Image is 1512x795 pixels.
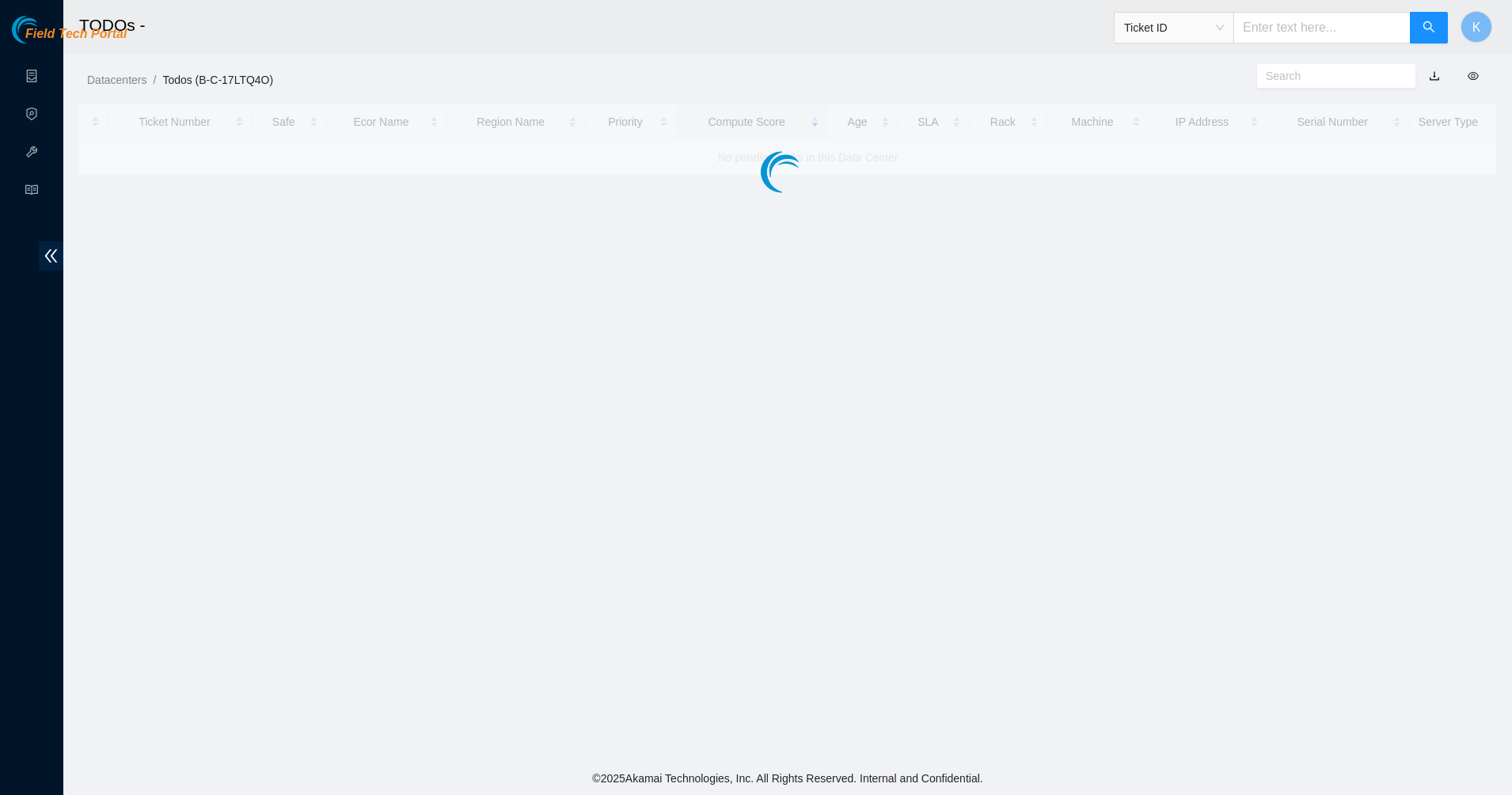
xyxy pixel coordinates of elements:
span: double-left [39,241,63,271]
span: eye [1468,70,1479,81]
a: Todos (B-C-17LTQ4O) [162,74,273,86]
span: Ticket ID [1124,16,1224,40]
a: Datacenters [87,74,146,86]
button: K [1461,11,1492,43]
a: Akamai TechnologiesField Tech Portal [12,28,127,49]
input: Enter text here... [1233,12,1411,44]
footer: © 2025 Akamai Technologies, Inc. All Rights Reserved. Internal and Confidential. [63,762,1512,795]
span: search [1423,21,1435,36]
button: download [1417,63,1452,89]
span: K [1472,17,1481,37]
span: Field Tech Portal [25,27,127,42]
input: Search [1266,67,1394,85]
button: search [1410,12,1448,44]
span: read [25,176,38,208]
span: / [153,74,156,86]
img: Akamai Technologies [12,16,80,44]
